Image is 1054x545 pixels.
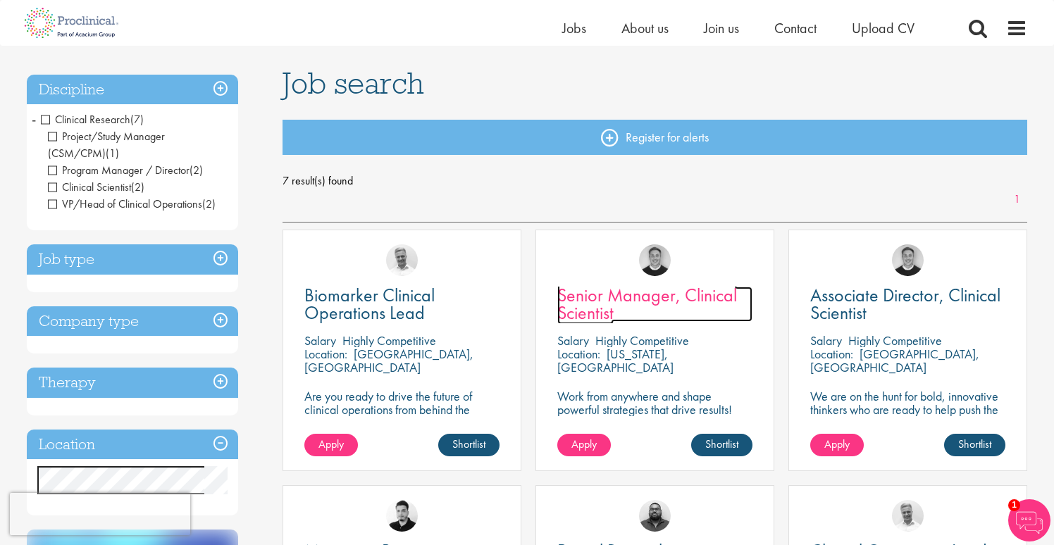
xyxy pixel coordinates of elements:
span: (2) [190,163,203,177]
img: Bo Forsen [892,244,924,276]
a: Upload CV [852,19,914,37]
span: Clinical Research [41,112,144,127]
span: Location: [810,346,853,362]
p: [GEOGRAPHIC_DATA], [GEOGRAPHIC_DATA] [304,346,473,375]
span: Clinical Scientist [48,180,131,194]
h3: Company type [27,306,238,337]
a: Apply [304,434,358,456]
h3: Location [27,430,238,460]
a: Join us [704,19,739,37]
img: Chatbot [1008,499,1050,541]
span: Apply [571,437,597,451]
a: Apply [557,434,611,456]
a: Contact [774,19,817,37]
a: Shortlist [944,434,1005,456]
a: Shortlist [691,434,752,456]
h3: Discipline [27,75,238,105]
img: Anderson Maldonado [386,500,418,532]
span: Location: [304,346,347,362]
h3: Job type [27,244,238,275]
p: Work from anywhere and shape powerful strategies that drive results! Enjoy the freedom of remote ... [557,389,752,443]
img: Ashley Bennett [639,500,671,532]
span: Apply [824,437,850,451]
span: Salary [810,332,842,349]
p: [GEOGRAPHIC_DATA], [GEOGRAPHIC_DATA] [810,346,979,375]
span: Biomarker Clinical Operations Lead [304,283,435,325]
span: Associate Director, Clinical Scientist [810,283,1000,325]
a: Senior Manager, Clinical Scientist [557,287,752,322]
span: 7 result(s) found [283,170,1028,192]
span: VP/Head of Clinical Operations [48,196,202,211]
span: Project/Study Manager (CSM/CPM) [48,129,165,161]
a: Apply [810,434,864,456]
a: 1 [1007,192,1027,208]
span: (2) [202,196,216,211]
a: Jobs [562,19,586,37]
a: About us [621,19,669,37]
span: Salary [304,332,336,349]
span: - [32,108,36,130]
p: Highly Competitive [848,332,942,349]
span: Program Manager / Director [48,163,203,177]
span: Job search [283,64,424,102]
span: (1) [106,146,119,161]
span: (7) [130,112,144,127]
span: (2) [131,180,144,194]
p: We are on the hunt for bold, innovative thinkers who are ready to help push the boundaries of sci... [810,389,1005,443]
span: Program Manager / Director [48,163,190,177]
img: Bo Forsen [639,244,671,276]
span: Location: [557,346,600,362]
span: Apply [318,437,344,451]
span: Salary [557,332,589,349]
span: VP/Head of Clinical Operations [48,196,216,211]
a: Biomarker Clinical Operations Lead [304,287,500,322]
span: Clinical Research [41,112,130,127]
p: Are you ready to drive the future of clinical operations from behind the scenes? Looking to be in... [304,389,500,456]
p: Highly Competitive [595,332,689,349]
a: Shortlist [438,434,500,456]
span: Senior Manager, Clinical Scientist [557,283,737,325]
a: Associate Director, Clinical Scientist [810,287,1005,322]
span: 1 [1008,499,1020,511]
span: Clinical Scientist [48,180,144,194]
img: Joshua Bye [892,500,924,532]
p: [US_STATE], [GEOGRAPHIC_DATA] [557,346,674,375]
p: Highly Competitive [342,332,436,349]
h3: Therapy [27,368,238,398]
iframe: reCAPTCHA [10,493,190,535]
a: Register for alerts [283,120,1028,155]
img: Joshua Bye [386,244,418,276]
